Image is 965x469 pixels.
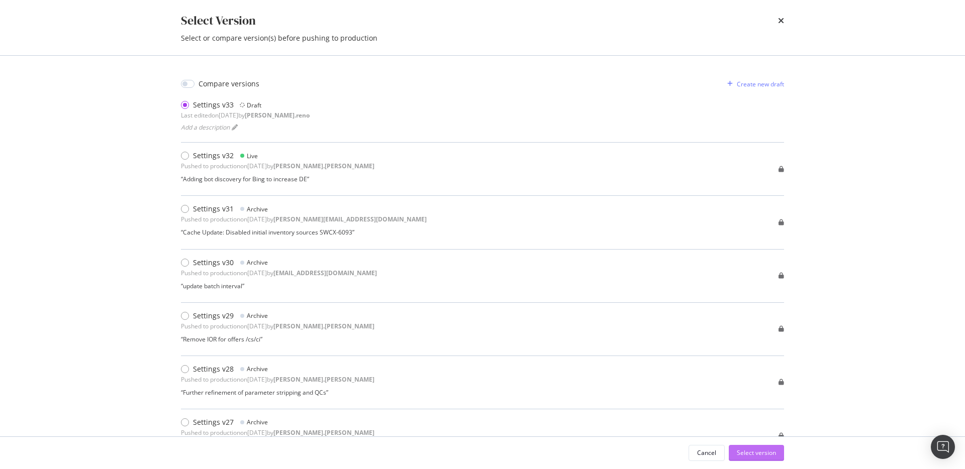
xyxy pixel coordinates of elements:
[273,269,377,277] b: [EMAIL_ADDRESS][DOMAIN_NAME]
[931,435,955,459] div: Open Intercom Messenger
[181,33,784,43] div: Select or compare version(s) before pushing to production
[247,152,258,160] div: Live
[273,428,374,437] b: [PERSON_NAME].[PERSON_NAME]
[199,79,259,89] div: Compare versions
[193,311,234,321] div: Settings v29
[247,101,261,109] div: Draft
[193,258,234,268] div: Settings v30
[181,335,374,343] div: “ Remove IOR for offers /cs/ci ”
[193,417,234,427] div: Settings v27
[245,111,310,120] b: [PERSON_NAME].reno
[697,448,716,457] div: Cancel
[737,448,776,457] div: Select version
[181,215,427,223] div: Pushed to production on [DATE] by
[689,445,725,461] button: Cancel
[193,100,234,110] div: Settings v33
[181,428,374,437] div: Pushed to production on [DATE] by
[193,204,234,214] div: Settings v31
[181,228,427,237] div: “ Cache Update: Disabled initial inventory sources SWCX-6093 ”
[247,365,268,373] div: Archive
[181,12,256,29] div: Select Version
[181,282,377,290] div: “ update batch interval ”
[181,162,374,170] div: Pushed to production on [DATE] by
[181,375,374,384] div: Pushed to production on [DATE] by
[181,175,374,183] div: “ Adding bot discovery for Bing to increase DE ”
[181,322,374,330] div: Pushed to production on [DATE] by
[193,151,234,161] div: Settings v32
[181,111,310,120] div: Last edited on [DATE] by
[181,269,377,277] div: Pushed to production on [DATE] by
[729,445,784,461] button: Select version
[247,205,268,213] div: Archive
[247,258,268,267] div: Archive
[273,215,427,223] b: [PERSON_NAME][EMAIL_ADDRESS][DOMAIN_NAME]
[273,322,374,330] b: [PERSON_NAME].[PERSON_NAME]
[737,80,784,88] div: Create new draft
[247,311,268,320] div: Archive
[273,375,374,384] b: [PERSON_NAME].[PERSON_NAME]
[723,76,784,92] button: Create new draft
[273,162,374,170] b: [PERSON_NAME].[PERSON_NAME]
[181,123,230,132] span: Add a description
[193,364,234,374] div: Settings v28
[181,388,374,397] div: “ Further refinement of parameter stripping and QCs ”
[778,12,784,29] div: times
[247,418,268,426] div: Archive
